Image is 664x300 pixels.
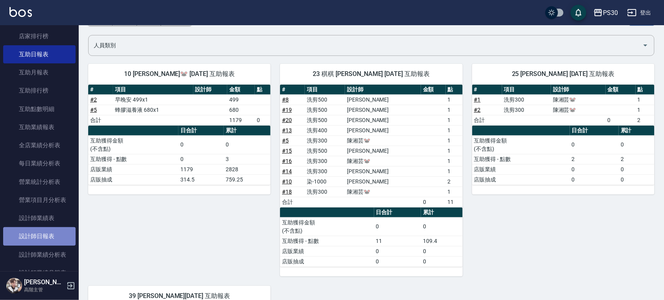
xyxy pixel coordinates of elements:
[421,256,462,267] td: 0
[3,45,76,63] a: 互助日報表
[3,118,76,136] a: 互助業績報表
[472,135,570,154] td: 互助獲得金額 (不含點)
[446,85,463,95] th: 點
[619,126,655,136] th: 累計
[502,105,551,115] td: 洗剪300
[224,164,271,174] td: 2828
[636,115,655,125] td: 2
[570,154,619,164] td: 2
[570,126,619,136] th: 日合計
[502,85,551,95] th: 項目
[345,94,421,105] td: [PERSON_NAME]
[282,189,292,195] a: #18
[178,164,224,174] td: 1179
[305,187,345,197] td: 洗剪300
[345,115,421,125] td: [PERSON_NAME]
[502,94,551,105] td: 洗剪300
[3,100,76,118] a: 互助點數明細
[24,286,64,293] p: 高階主管
[178,135,224,154] td: 0
[227,105,255,115] td: 680
[570,135,619,154] td: 0
[3,264,76,282] a: 設計師業績月報表
[482,70,645,78] span: 25 [PERSON_NAME] [DATE] 互助報表
[88,164,178,174] td: 店販業績
[282,168,292,174] a: #14
[446,146,463,156] td: 1
[305,146,345,156] td: 洗剪500
[619,135,655,154] td: 0
[227,94,255,105] td: 499
[305,85,345,95] th: 項目
[178,154,224,164] td: 0
[374,217,421,236] td: 0
[280,207,462,267] table: a dense table
[9,7,32,17] img: Logo
[113,94,193,105] td: 早晚安 499x1
[474,107,481,113] a: #2
[280,217,374,236] td: 互助獲得金額 (不含點)
[88,154,178,164] td: 互助獲得 - 點數
[472,126,655,185] table: a dense table
[446,125,463,135] td: 1
[345,105,421,115] td: [PERSON_NAME]
[624,6,655,20] button: 登出
[421,246,462,256] td: 0
[446,135,463,146] td: 1
[472,85,502,95] th: #
[3,154,76,172] a: 每日業績分析表
[88,126,271,185] table: a dense table
[255,115,271,125] td: 0
[421,236,462,246] td: 109.4
[92,39,639,52] input: 人員名稱
[446,176,463,187] td: 2
[374,246,421,256] td: 0
[282,117,292,123] a: #20
[472,164,570,174] td: 店販業績
[446,105,463,115] td: 1
[446,166,463,176] td: 1
[255,85,271,95] th: 點
[3,81,76,100] a: 互助排行榜
[3,209,76,227] a: 設計師業績表
[88,115,113,125] td: 合計
[636,85,655,95] th: 點
[90,96,97,103] a: #2
[3,173,76,191] a: 營業統計分析表
[446,115,463,125] td: 1
[472,154,570,164] td: 互助獲得 - 點數
[3,246,76,264] a: 設計師業績分析表
[570,174,619,185] td: 0
[305,115,345,125] td: 洗剪500
[88,85,113,95] th: #
[606,115,636,125] td: 0
[305,135,345,146] td: 洗剪300
[227,115,255,125] td: 1179
[374,207,421,218] th: 日合計
[224,135,271,154] td: 0
[551,94,605,105] td: 陳湘芸🐭
[570,164,619,174] td: 0
[345,166,421,176] td: [PERSON_NAME]
[446,94,463,105] td: 1
[421,197,446,207] td: 0
[639,39,652,52] button: Open
[619,164,655,174] td: 0
[345,156,421,166] td: 陳湘芸🐭
[619,154,655,164] td: 2
[474,96,481,103] a: #1
[305,176,345,187] td: 染-1000
[603,8,618,18] div: PS30
[88,174,178,185] td: 店販抽成
[280,197,305,207] td: 合計
[472,85,655,126] table: a dense table
[224,126,271,136] th: 累計
[345,146,421,156] td: [PERSON_NAME]
[224,154,271,164] td: 3
[193,85,228,95] th: 設計師
[3,27,76,45] a: 店家排行榜
[305,105,345,115] td: 洗剪500
[282,158,292,164] a: #16
[446,187,463,197] td: 1
[421,217,462,236] td: 0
